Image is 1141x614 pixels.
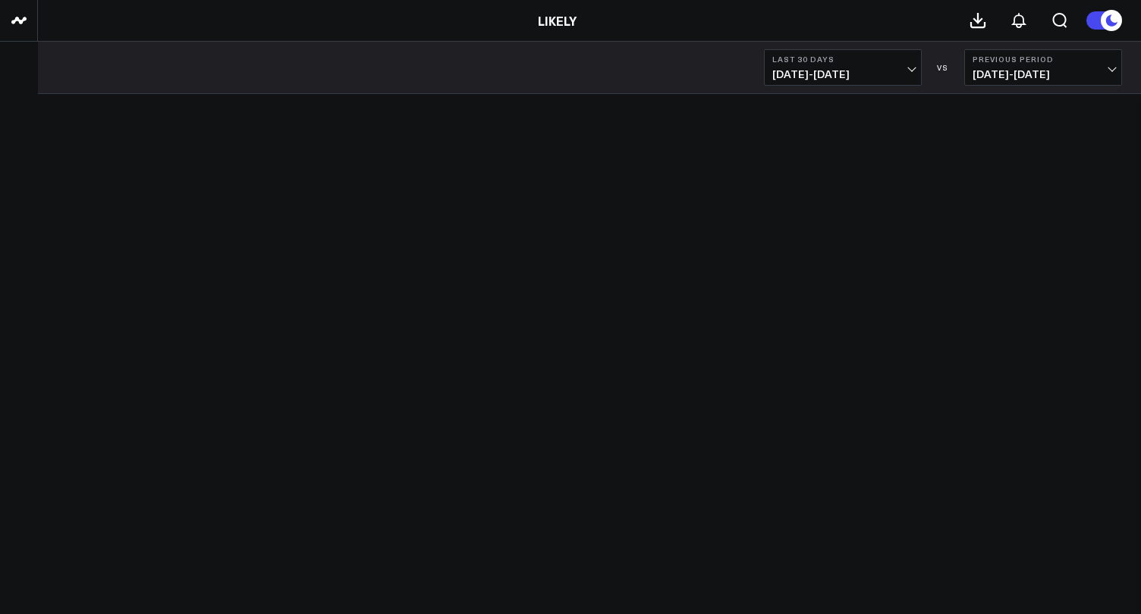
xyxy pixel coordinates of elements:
[964,49,1122,86] button: Previous Period[DATE]-[DATE]
[772,55,913,64] b: Last 30 Days
[973,68,1114,80] span: [DATE] - [DATE]
[772,68,913,80] span: [DATE] - [DATE]
[973,55,1114,64] b: Previous Period
[764,49,922,86] button: Last 30 Days[DATE]-[DATE]
[929,63,957,72] div: VS
[538,12,577,29] a: LIKELY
